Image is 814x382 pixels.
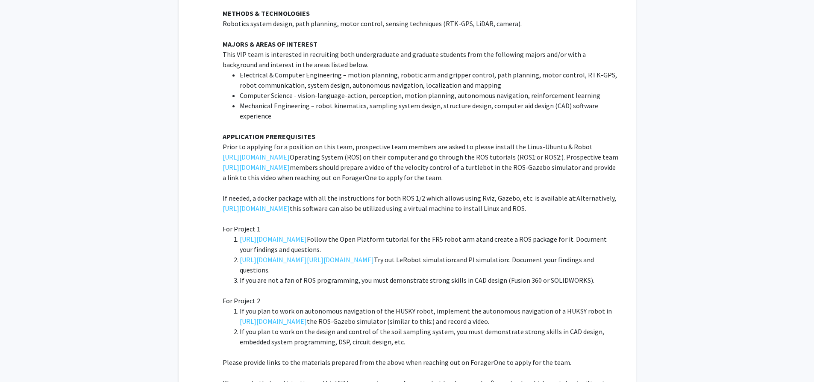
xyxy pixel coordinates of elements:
[240,234,307,244] a: [URL][DOMAIN_NAME]
[223,162,290,172] a: [URL][DOMAIN_NAME]
[223,152,290,162] a: [URL][DOMAIN_NAME]
[223,9,310,18] strong: METHODS & TECHNOLOGIES
[240,101,618,121] li: Mechanical Engineering – robot kinematics, sampling system design, structure design, computer aid...
[223,18,618,29] p: Robotics system design, path planning, motor control, sensing techniques (RTK-GPS, LiDAR, camera).
[223,49,618,70] p: This VIP team is interested in recruiting both undergraduate and graduate students from the follo...
[223,132,315,141] strong: APPLICATION PREREQUISITES
[6,344,36,376] iframe: Chat
[223,296,260,305] u: For Project 2
[223,193,618,213] p: If needed, a docker package with all the instructions for both ROS 1/2 which allows using Rviz, G...
[240,90,618,101] li: Computer Science - vision-language-action, perception, motion planning, autonomous navigation, re...
[223,40,317,48] strong: MAJORS & AREAS OF INTEREST
[240,234,618,255] li: Follow the Open Platform tutorial for the FR5 robot arm at and create a ROS package for it. Docum...
[240,316,307,326] a: [URL][DOMAIN_NAME]
[240,70,618,90] li: Electrical & Computer Engineering – motion planning, robotic arm and gripper control, path planni...
[307,255,374,265] a: [URL][DOMAIN_NAME]
[240,255,307,265] a: [URL][DOMAIN_NAME]
[223,142,618,183] p: Prior to applying for a position on this team, prospective team members are asked to please insta...
[240,326,618,347] li: If you plan to work on the design and control of the soil sampling system, you must demonstrate s...
[223,225,260,233] u: For Project 1
[240,275,618,285] li: If you are not a fan of ROS programming, you must demonstrate strong skills in CAD design (Fusion...
[223,203,290,213] a: [URL][DOMAIN_NAME]
[240,255,618,275] li: Try out LeRobot simulation: and PI simulation: . Document your findings and questions.
[223,357,618,367] p: Please provide links to the materials prepared from the above when reaching out on ForagerOne to ...
[240,306,618,326] li: If you plan to work on autonomous navigation of the HUSKY robot, implement the autonomous navigat...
